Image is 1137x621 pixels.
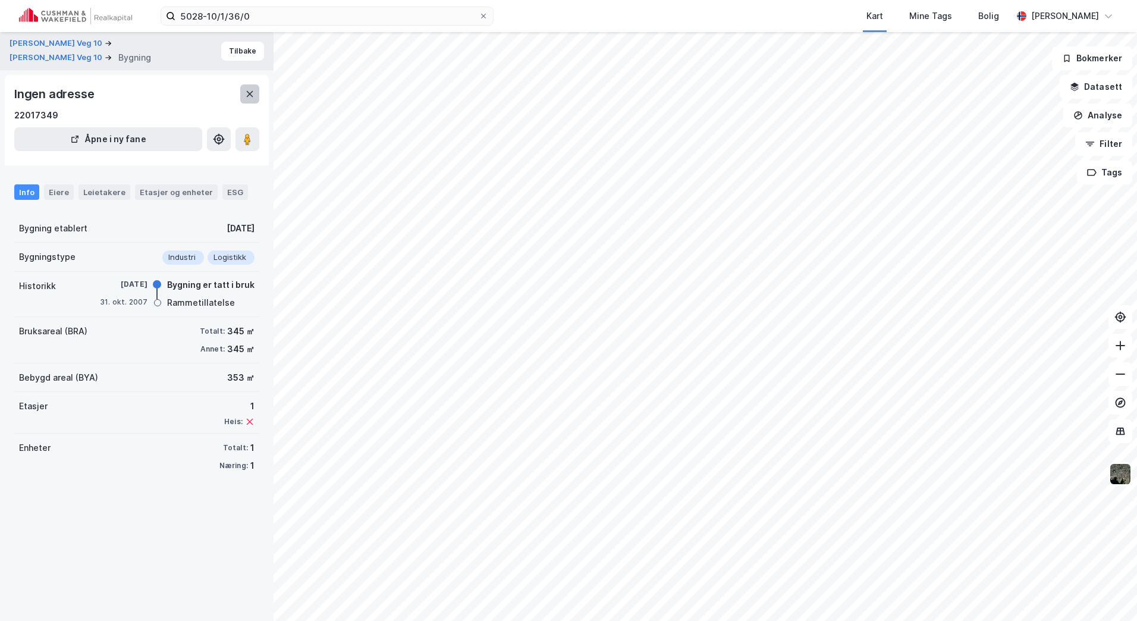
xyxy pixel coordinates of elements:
div: Mine Tags [909,9,952,23]
div: 31. okt. 2007 [100,297,148,308]
div: [DATE] [227,221,255,236]
div: Bruksareal (BRA) [19,324,87,338]
div: [PERSON_NAME] [1031,9,1099,23]
div: Bebygd areal (BYA) [19,371,98,385]
div: Bygning er tatt i bruk [167,278,255,292]
button: [PERSON_NAME] Veg 10 [10,37,105,49]
div: ESG [222,184,248,200]
div: Enheter [19,441,51,455]
div: Historikk [19,279,56,293]
button: Åpne i ny fane [14,127,202,151]
div: Totalt: [200,327,225,336]
div: 1 [250,459,255,473]
div: 345 ㎡ [227,324,255,338]
button: Bokmerker [1052,46,1132,70]
div: Heis: [224,417,243,426]
button: Analyse [1063,103,1132,127]
div: 1 [224,399,255,413]
div: Bygning etablert [19,221,87,236]
div: Kontrollprogram for chat [1078,564,1137,621]
div: Næring: [219,461,248,471]
div: Totalt: [223,443,248,453]
div: Rammetillatelse [167,296,235,310]
button: Tags [1077,161,1132,184]
div: Etasjer [19,399,48,413]
div: [DATE] [100,279,147,290]
div: Kart [866,9,883,23]
div: Info [14,184,39,200]
div: Ingen adresse [14,84,96,103]
button: Filter [1075,132,1132,156]
div: Eiere [44,184,74,200]
img: cushman-wakefield-realkapital-logo.202ea83816669bd177139c58696a8fa1.svg [19,8,132,24]
button: Tilbake [221,42,264,61]
div: Bygning [118,51,151,65]
div: Leietakere [78,184,130,200]
div: 353 ㎡ [227,371,255,385]
div: 1 [250,441,255,455]
div: Bygningstype [19,250,76,264]
iframe: Chat Widget [1078,564,1137,621]
div: 22017349 [14,108,58,123]
div: Bolig [978,9,999,23]
img: 9k= [1109,463,1132,485]
div: Etasjer og enheter [140,187,213,197]
button: [PERSON_NAME] Veg 10 [10,52,105,64]
div: Annet: [200,344,225,354]
button: Datasett [1060,75,1132,99]
input: Søk på adresse, matrikkel, gårdeiere, leietakere eller personer [175,7,479,25]
div: 345 ㎡ [227,342,255,356]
